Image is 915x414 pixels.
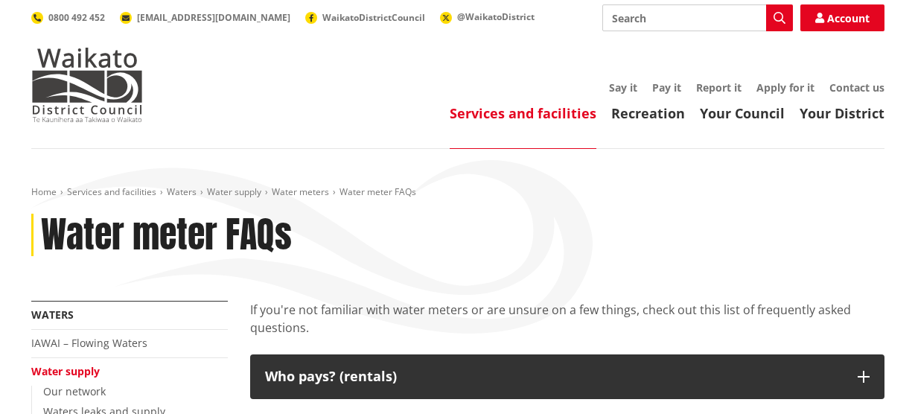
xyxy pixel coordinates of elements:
div: If you're not familiar with water meters or are unsure on a few things, check out this list of fr... [250,301,884,354]
a: Waters [167,185,197,198]
a: IAWAI – Flowing Waters [31,336,147,350]
img: Waikato District Council - Te Kaunihera aa Takiwaa o Waikato [31,48,143,122]
a: Services and facilities [450,104,596,122]
a: WaikatoDistrictCouncil [305,11,425,24]
span: Water meter FAQs [339,185,416,198]
p: Who pays? (rentals) [265,369,843,384]
input: Search input [602,4,793,31]
a: Services and facilities [67,185,156,198]
a: Our network [43,384,106,398]
a: Water supply [31,364,100,378]
button: Who pays? (rentals) [250,354,884,399]
a: Your Council [700,104,785,122]
span: [EMAIL_ADDRESS][DOMAIN_NAME] [137,11,290,24]
a: Waters [31,308,74,322]
a: Your District [800,104,884,122]
a: Account [800,4,884,31]
a: Pay it [652,80,681,95]
a: Contact us [829,80,884,95]
a: @WaikatoDistrict [440,10,535,23]
h1: Water meter FAQs [41,214,292,257]
a: Water meters [272,185,329,198]
a: [EMAIL_ADDRESS][DOMAIN_NAME] [120,11,290,24]
a: Home [31,185,57,198]
span: 0800 492 452 [48,11,105,24]
span: @WaikatoDistrict [457,10,535,23]
a: Recreation [611,104,685,122]
a: Report it [696,80,742,95]
a: Water supply [207,185,261,198]
a: 0800 492 452 [31,11,105,24]
span: WaikatoDistrictCouncil [322,11,425,24]
a: Apply for it [756,80,814,95]
nav: breadcrumb [31,186,884,199]
a: Say it [609,80,637,95]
